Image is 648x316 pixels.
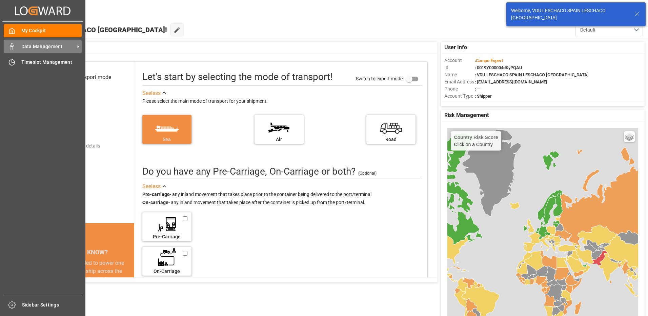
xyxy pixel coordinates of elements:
div: Do you have any Pre-Carriage, On-Carriage or both? (optional) [142,164,356,179]
input: On-Carriage [183,250,187,256]
span: : [475,58,503,63]
span: Compo Expert [476,58,503,63]
span: Sidebar Settings [22,301,83,309]
span: Email Address [444,78,475,85]
span: Data Management [21,43,75,50]
div: Let's start by selecting the mode of transport! [142,70,332,84]
span: Hello VDU LESCHACO [GEOGRAPHIC_DATA]! [28,23,167,36]
span: Switch to expert mode [356,76,403,81]
span: Timeslot Management [21,59,82,66]
div: Road [370,136,412,143]
input: Pre-Carriage [183,216,187,222]
a: Layers [624,131,635,142]
div: Please select the main mode of transport for your shipment. [142,97,422,105]
div: - any inland movement that takes place prior to the container being delivered to the port/termina... [142,191,422,207]
div: Air [258,136,300,143]
div: Sea [146,136,188,143]
span: Account Type [444,93,475,100]
div: Welcome, VDU LESCHACO SPAIN LESCHACO [GEOGRAPHIC_DATA] [511,7,628,21]
strong: Pre-carriage [142,192,170,197]
span: : VDU LESCHACO SPAIN LESCHACO [GEOGRAPHIC_DATA] [475,72,589,77]
span: Id [444,64,475,71]
span: Name [444,71,475,78]
button: next slide / item [125,259,134,316]
button: open menu [575,23,643,36]
div: Pre-Carriage [146,233,188,240]
div: Click on a Country [454,135,498,147]
span: : Shipper [475,94,492,99]
span: : — [475,86,480,92]
div: See less [142,182,161,191]
strong: On-carriage [142,200,168,205]
div: On-Carriage [146,268,188,275]
span: User Info [444,43,467,52]
div: Add shipping details [58,142,100,150]
h4: Country Risk Score [454,135,498,140]
span: : [EMAIL_ADDRESS][DOMAIN_NAME] [475,79,547,84]
span: Default [580,26,595,34]
div: (Optional) [358,170,377,176]
span: My Cockpit [21,27,82,34]
span: Phone [444,85,475,93]
span: : 0019Y000004dKyPQAU [475,65,522,70]
span: Account [444,57,475,64]
span: Risk Management [444,111,489,119]
div: See less [142,89,161,97]
a: My Cockpit [4,24,82,37]
a: Timeslot Management [4,56,82,69]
